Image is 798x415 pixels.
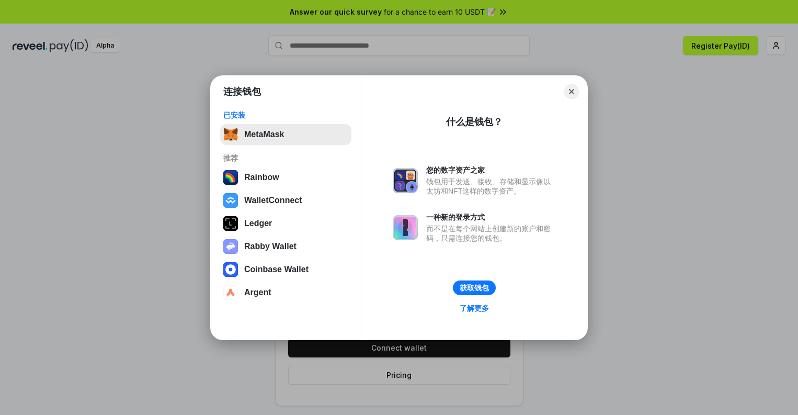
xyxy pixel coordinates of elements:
div: 获取钱包 [460,283,489,293]
h1: 连接钱包 [223,85,261,98]
img: svg+xml,%3Csvg%20width%3D%2228%22%20height%3D%2228%22%20viewBox%3D%220%200%2028%2028%22%20fill%3D... [223,285,238,300]
div: Argent [244,288,271,297]
div: 您的数字资产之家 [426,165,556,175]
img: svg+xml,%3Csvg%20width%3D%22120%22%20height%3D%22120%22%20viewBox%3D%220%200%20120%20120%22%20fil... [223,170,238,185]
button: Coinbase Wallet [220,259,351,280]
button: Rabby Wallet [220,236,351,257]
div: Ledger [244,219,272,228]
div: 已安装 [223,110,348,120]
img: svg+xml,%3Csvg%20xmlns%3D%22http%3A%2F%2Fwww.w3.org%2F2000%2Fsvg%22%20fill%3D%22none%22%20viewBox... [223,239,238,254]
div: 推荐 [223,153,348,163]
button: Ledger [220,213,351,234]
div: 钱包用于发送、接收、存储和显示像以太坊和NFT这样的数字资产。 [426,177,556,196]
div: 了解更多 [460,304,489,313]
button: MetaMask [220,124,351,145]
a: 了解更多 [453,301,495,315]
img: svg+xml,%3Csvg%20width%3D%2228%22%20height%3D%2228%22%20viewBox%3D%220%200%2028%2028%22%20fill%3D... [223,193,238,208]
button: Rainbow [220,167,351,188]
img: svg+xml,%3Csvg%20fill%3D%22none%22%20height%3D%2233%22%20viewBox%3D%220%200%2035%2033%22%20width%... [223,127,238,142]
div: 而不是在每个网站上创建新的账户和密码，只需连接您的钱包。 [426,224,556,243]
div: Coinbase Wallet [244,265,309,274]
img: svg+xml,%3Csvg%20width%3D%2228%22%20height%3D%2228%22%20viewBox%3D%220%200%2028%2028%22%20fill%3D... [223,262,238,277]
img: svg+xml,%3Csvg%20xmlns%3D%22http%3A%2F%2Fwww.w3.org%2F2000%2Fsvg%22%20width%3D%2228%22%20height%3... [223,216,238,231]
button: Close [564,84,579,99]
div: WalletConnect [244,196,302,205]
img: svg+xml,%3Csvg%20xmlns%3D%22http%3A%2F%2Fwww.w3.org%2F2000%2Fsvg%22%20fill%3D%22none%22%20viewBox... [393,215,418,240]
button: WalletConnect [220,190,351,211]
div: 一种新的登录方式 [426,212,556,222]
div: Rainbow [244,173,279,182]
img: svg+xml,%3Csvg%20xmlns%3D%22http%3A%2F%2Fwww.w3.org%2F2000%2Fsvg%22%20fill%3D%22none%22%20viewBox... [393,168,418,193]
div: Rabby Wallet [244,242,297,251]
div: 什么是钱包？ [446,116,503,128]
div: MetaMask [244,130,284,139]
button: 获取钱包 [453,281,496,295]
button: Argent [220,282,351,303]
